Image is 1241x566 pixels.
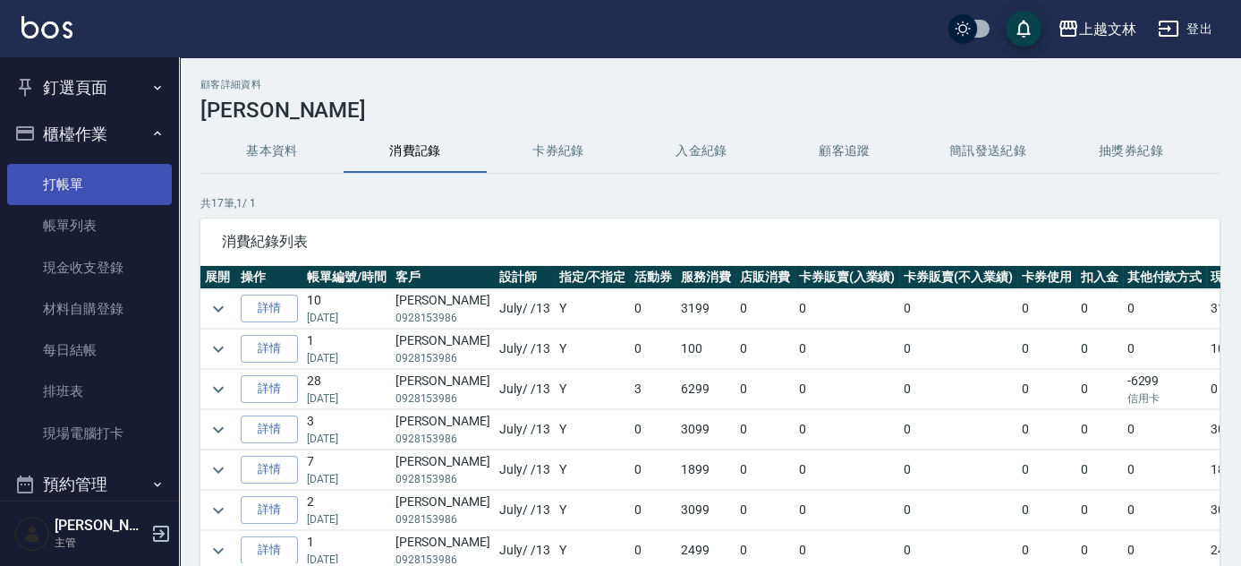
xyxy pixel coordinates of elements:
[391,266,495,289] th: 客戶
[899,330,1017,369] td: 0
[899,410,1017,450] td: 0
[495,330,555,369] td: July / /13
[205,497,232,524] button: expand row
[630,266,676,289] th: 活動券
[795,491,900,530] td: 0
[1123,330,1207,369] td: 0
[495,289,555,329] td: July / /13
[391,491,495,530] td: [PERSON_NAME]
[7,205,172,246] a: 帳單列表
[555,330,631,369] td: Y
[1076,450,1123,490] td: 0
[1123,410,1207,450] td: 0
[555,289,631,329] td: Y
[395,390,490,407] p: 0928153986
[630,450,676,490] td: 0
[302,289,391,329] td: 10
[735,289,795,329] td: 0
[1123,450,1207,490] td: 0
[1017,410,1076,450] td: 0
[899,370,1017,409] td: 0
[555,370,631,409] td: Y
[735,491,795,530] td: 0
[1059,130,1203,173] button: 抽獎券紀錄
[899,289,1017,329] td: 0
[1123,266,1207,289] th: 其他付款方式
[795,410,900,450] td: 0
[773,130,916,173] button: 顧客追蹤
[495,266,555,289] th: 設計師
[899,491,1017,530] td: 0
[676,491,735,530] td: 3099
[205,457,232,484] button: expand row
[1017,370,1076,409] td: 0
[55,535,146,551] p: 主管
[395,310,490,326] p: 0928153986
[676,330,735,369] td: 100
[241,416,298,443] a: 詳情
[1017,491,1076,530] td: 0
[899,266,1017,289] th: 卡券販賣(不入業績)
[1123,370,1207,409] td: -6299
[344,130,487,173] button: 消費記錄
[1006,11,1041,47] button: save
[307,511,387,527] p: [DATE]
[302,266,391,289] th: 帳單編號/時間
[302,410,391,450] td: 3
[630,130,773,173] button: 入金紀錄
[495,450,555,490] td: July / /13
[7,164,172,205] a: 打帳單
[735,370,795,409] td: 0
[630,491,676,530] td: 0
[630,330,676,369] td: 0
[1076,330,1123,369] td: 0
[7,413,172,454] a: 現場電腦打卡
[1017,266,1076,289] th: 卡券使用
[7,461,172,508] button: 預約管理
[307,471,387,487] p: [DATE]
[205,537,232,564] button: expand row
[307,431,387,447] p: [DATE]
[735,266,795,289] th: 店販消費
[55,517,146,535] h5: [PERSON_NAME]
[391,410,495,450] td: [PERSON_NAME]
[307,350,387,366] p: [DATE]
[676,266,735,289] th: 服務消費
[302,370,391,409] td: 28
[205,376,232,403] button: expand row
[391,330,495,369] td: [PERSON_NAME]
[7,64,172,111] button: 釘選頁面
[795,330,900,369] td: 0
[200,79,1220,90] h2: 顧客詳細資料
[795,266,900,289] th: 卡券販賣(入業績)
[205,296,232,322] button: expand row
[899,450,1017,490] td: 0
[555,491,631,530] td: Y
[391,450,495,490] td: [PERSON_NAME]
[1076,410,1123,450] td: 0
[916,130,1059,173] button: 簡訊發送紀錄
[795,370,900,409] td: 0
[676,450,735,490] td: 1899
[241,375,298,403] a: 詳情
[630,410,676,450] td: 0
[630,370,676,409] td: 3
[200,98,1220,123] h3: [PERSON_NAME]
[555,410,631,450] td: Y
[395,471,490,487] p: 0928153986
[495,491,555,530] td: July / /13
[241,496,298,524] a: 詳情
[241,536,298,564] a: 詳情
[1123,491,1207,530] td: 0
[205,336,232,363] button: expand row
[391,289,495,329] td: [PERSON_NAME]
[391,370,495,409] td: [PERSON_NAME]
[395,511,490,527] p: 0928153986
[1050,11,1143,47] button: 上越文林
[241,456,298,484] a: 詳情
[555,450,631,490] td: Y
[307,310,387,326] p: [DATE]
[241,295,298,322] a: 詳情
[1127,390,1203,407] p: 信用卡
[1076,266,1123,289] th: 扣入金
